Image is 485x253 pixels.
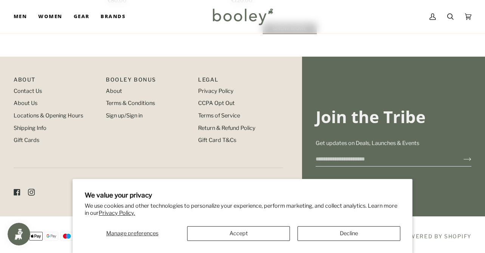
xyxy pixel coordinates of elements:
a: Shipping Info [14,125,46,131]
a: Contact Us [14,88,42,94]
span: Brands [101,13,126,20]
a: Terms of Service [198,112,240,119]
img: Booley [209,6,276,28]
input: your-email@example.com [316,152,451,166]
a: Gift Card T&Cs [198,137,236,143]
a: Return & Refund Policy [198,125,256,131]
p: Pipeline_Footer Sub [198,76,283,87]
span: Men [14,13,27,20]
a: CCPA Opt Out [198,100,235,106]
a: Privacy Policy [198,88,234,94]
p: Get updates on Deals, Launches & Events [316,139,471,148]
iframe: Button to open loyalty program pop-up [8,223,30,245]
a: Powered by Shopify [401,233,471,239]
p: Booley Bonus [106,76,191,87]
h3: Join the Tribe [316,106,471,127]
button: Decline [298,226,400,241]
button: Manage preferences [85,226,180,241]
a: Privacy Policy. [99,210,135,216]
a: About [106,88,122,94]
h2: We value your privacy [85,191,400,199]
p: We use cookies and other technologies to personalize your experience, perform marketing, and coll... [85,202,400,217]
a: About Us [14,100,37,106]
a: Locations & Opening Hours [14,112,83,119]
a: Terms & Conditions [106,100,155,106]
span: Women [38,13,62,20]
a: Sign up/Sign in [106,112,143,119]
button: Accept [187,226,290,241]
a: Gift Cards [14,137,39,143]
button: Join [451,153,471,165]
span: Gear [74,13,90,20]
span: Manage preferences [106,230,158,237]
p: Pipeline_Footer Main [14,76,98,87]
